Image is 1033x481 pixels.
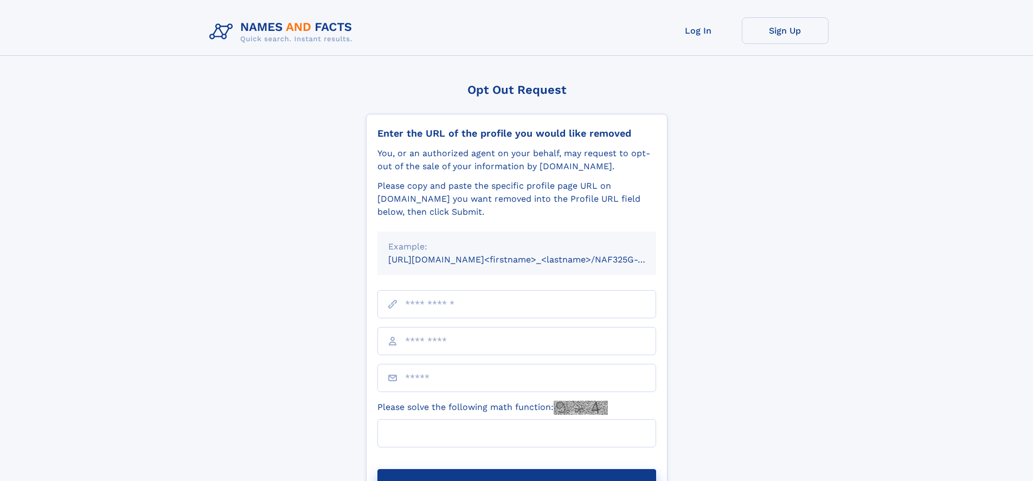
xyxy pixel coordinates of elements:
[742,17,829,44] a: Sign Up
[366,83,668,97] div: Opt Out Request
[388,254,677,265] small: [URL][DOMAIN_NAME]<firstname>_<lastname>/NAF325G-xxxxxxxx
[377,401,608,415] label: Please solve the following math function:
[377,147,656,173] div: You, or an authorized agent on your behalf, may request to opt-out of the sale of your informatio...
[377,179,656,219] div: Please copy and paste the specific profile page URL on [DOMAIN_NAME] you want removed into the Pr...
[205,17,361,47] img: Logo Names and Facts
[388,240,645,253] div: Example:
[377,127,656,139] div: Enter the URL of the profile you would like removed
[655,17,742,44] a: Log In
